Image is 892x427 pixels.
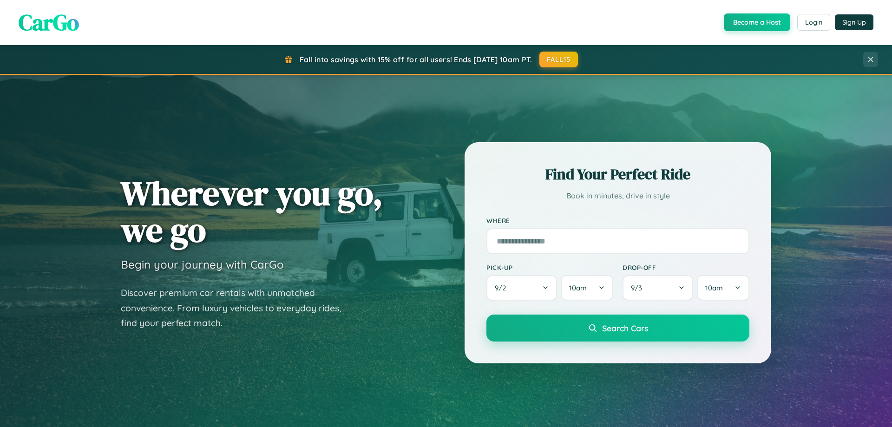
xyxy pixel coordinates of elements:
[623,275,693,301] button: 9/3
[19,7,79,38] span: CarGo
[623,263,749,271] label: Drop-off
[486,189,749,203] p: Book in minutes, drive in style
[121,175,383,248] h1: Wherever you go, we go
[569,283,587,292] span: 10am
[486,275,557,301] button: 9/2
[631,283,647,292] span: 9 / 3
[495,283,511,292] span: 9 / 2
[561,275,613,301] button: 10am
[121,285,353,331] p: Discover premium car rentals with unmatched convenience. From luxury vehicles to everyday rides, ...
[797,14,830,31] button: Login
[602,323,648,333] span: Search Cars
[835,14,873,30] button: Sign Up
[697,275,749,301] button: 10am
[705,283,723,292] span: 10am
[486,217,749,224] label: Where
[539,52,578,67] button: FALL15
[486,315,749,342] button: Search Cars
[121,257,284,271] h3: Begin your journey with CarGo
[486,164,749,184] h2: Find Your Perfect Ride
[486,263,613,271] label: Pick-up
[724,13,790,31] button: Become a Host
[300,55,532,64] span: Fall into savings with 15% off for all users! Ends [DATE] 10am PT.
